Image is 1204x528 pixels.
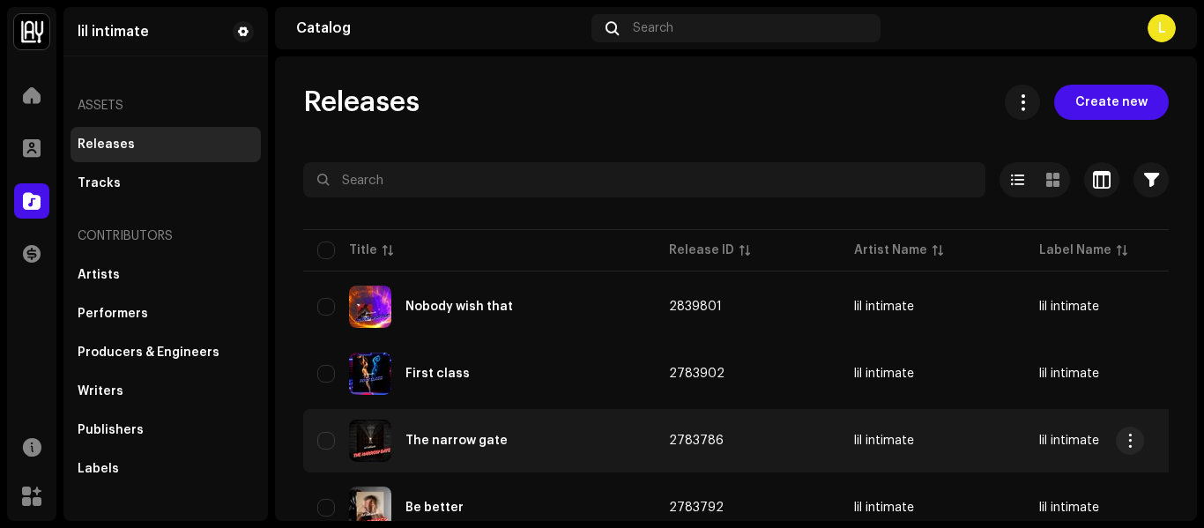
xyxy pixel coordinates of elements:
[71,374,261,409] re-m-nav-item: Writers
[349,242,377,259] div: Title
[78,346,219,360] div: Producers & Engineers
[669,435,724,447] span: 2783786
[71,215,261,257] re-a-nav-header: Contributors
[854,301,1011,313] span: lil intimate
[78,423,144,437] div: Publishers
[854,368,914,380] div: lil intimate
[854,301,914,313] div: lil intimate
[71,85,261,127] re-a-nav-header: Assets
[349,353,391,395] img: fc01bcb3-2123-4612-8696-97cc3ea35563
[71,296,261,331] re-m-nav-item: Performers
[1148,14,1176,42] div: L
[78,384,123,398] div: Writers
[405,301,513,313] div: Nobody wish that
[854,502,914,514] div: lil intimate
[296,21,584,35] div: Catalog
[78,307,148,321] div: Performers
[349,286,391,328] img: bf60ade5-9db5-47ea-908a-73053e18ddec
[1039,435,1099,447] span: lil intimate
[669,242,734,259] div: Release ID
[78,268,120,282] div: Artists
[669,301,722,313] span: 2839801
[71,166,261,201] re-m-nav-item: Tracks
[14,14,49,49] img: 9eb99177-7e7a-45d5-8073-fef7358786d3
[78,462,119,476] div: Labels
[669,502,724,514] span: 2783792
[854,242,927,259] div: Artist Name
[405,502,464,514] div: Be better
[1039,502,1099,514] span: lil intimate
[71,413,261,448] re-m-nav-item: Publishers
[1039,301,1099,313] span: lil intimate
[71,451,261,487] re-m-nav-item: Labels
[71,257,261,293] re-m-nav-item: Artists
[78,138,135,152] div: Releases
[349,420,391,462] img: 341ad5a3-333b-4404-9861-824fa03e7d8b
[1039,368,1099,380] span: lil intimate
[1075,85,1148,120] span: Create new
[405,435,508,447] div: The narrow gate
[303,162,985,197] input: Search
[854,502,1011,514] span: lil intimate
[303,85,420,120] span: Releases
[854,368,1011,380] span: lil intimate
[405,368,470,380] div: First class
[71,127,261,162] re-m-nav-item: Releases
[78,176,121,190] div: Tracks
[1039,242,1111,259] div: Label Name
[854,435,1011,447] span: lil intimate
[1054,85,1169,120] button: Create new
[78,25,149,39] div: lil intimate
[669,368,725,380] span: 2783902
[71,335,261,370] re-m-nav-item: Producers & Engineers
[633,21,673,35] span: Search
[854,435,914,447] div: lil intimate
